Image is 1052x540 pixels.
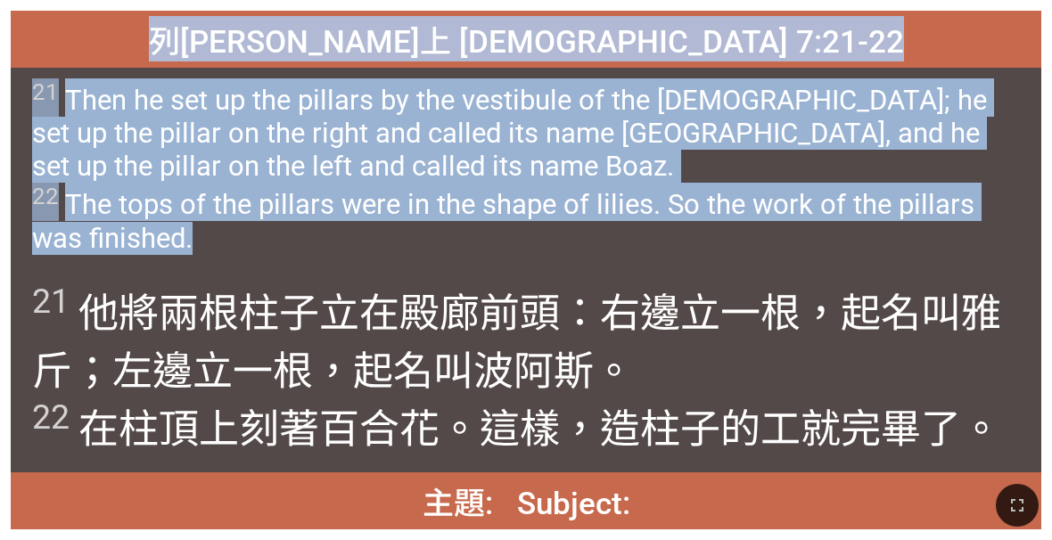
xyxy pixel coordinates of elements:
wh4399: 就完畢了 [801,405,1001,453]
wh5982: 頂上 [159,405,1001,453]
wh6965: 一根，起名 [32,348,1000,453]
wh197: 前頭：右邊 [32,290,1000,453]
wh1162: 。 在柱 [32,348,1000,453]
wh6965: 在殿 [32,290,1000,453]
sup: 22 [32,397,70,437]
wh3199: ；左邊 [32,348,1000,453]
wh3233: 立 [32,290,1000,453]
span: 列[PERSON_NAME]上 [DEMOGRAPHIC_DATA] 7:21-22 [149,16,904,61]
sup: 21 [32,78,59,105]
wh7218: 刻著百合花 [239,405,1001,453]
wh5982: 的工 [720,405,1001,453]
span: Then he set up the pillars by the vestibule of the [DEMOGRAPHIC_DATA]; he set up the pillar on th... [32,78,1020,255]
wh8034: 叫 [32,348,1000,453]
wh8034: 叫 [32,290,1000,453]
wh7799: 。這樣，造柱子 [440,405,1001,453]
span: 他將兩根柱子 [32,281,1020,454]
wh7121: 雅斤 [32,290,1000,453]
wh8552: 。 [961,405,1001,453]
sup: 21 [32,282,70,321]
wh6965: 一根，起名 [32,290,1000,453]
wh7121: 波阿斯 [32,348,1000,453]
sup: 22 [32,183,59,209]
wh1964: 廊 [32,290,1000,453]
wh8042: 立 [32,348,1000,453]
